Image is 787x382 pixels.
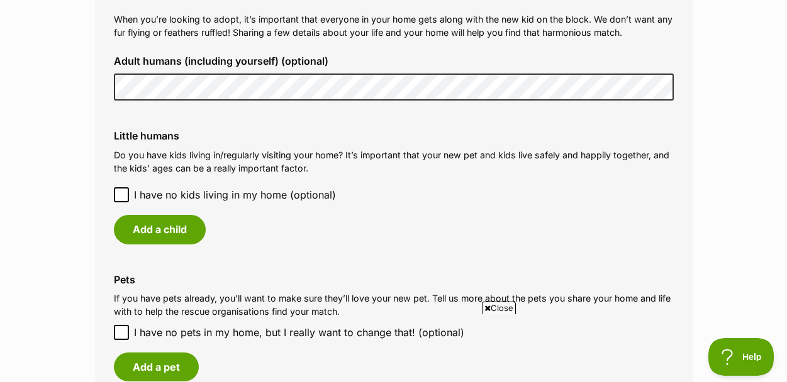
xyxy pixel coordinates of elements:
[114,13,674,40] p: When you’re looking to adopt, it’s important that everyone in your home gets along with the new k...
[89,319,699,376] iframe: Advertisement
[114,55,674,67] label: Adult humans (including yourself) (optional)
[708,338,774,376] iframe: Help Scout Beacon - Open
[114,130,674,141] label: Little humans
[114,274,674,285] label: Pets
[114,215,206,244] button: Add a child
[114,292,674,319] p: If you have pets already, you’ll want to make sure they’ll love your new pet. Tell us more about ...
[134,187,336,202] span: I have no kids living in my home (optional)
[482,302,516,314] span: Close
[114,148,674,175] p: Do you have kids living in/regularly visiting your home? It’s important that your new pet and kid...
